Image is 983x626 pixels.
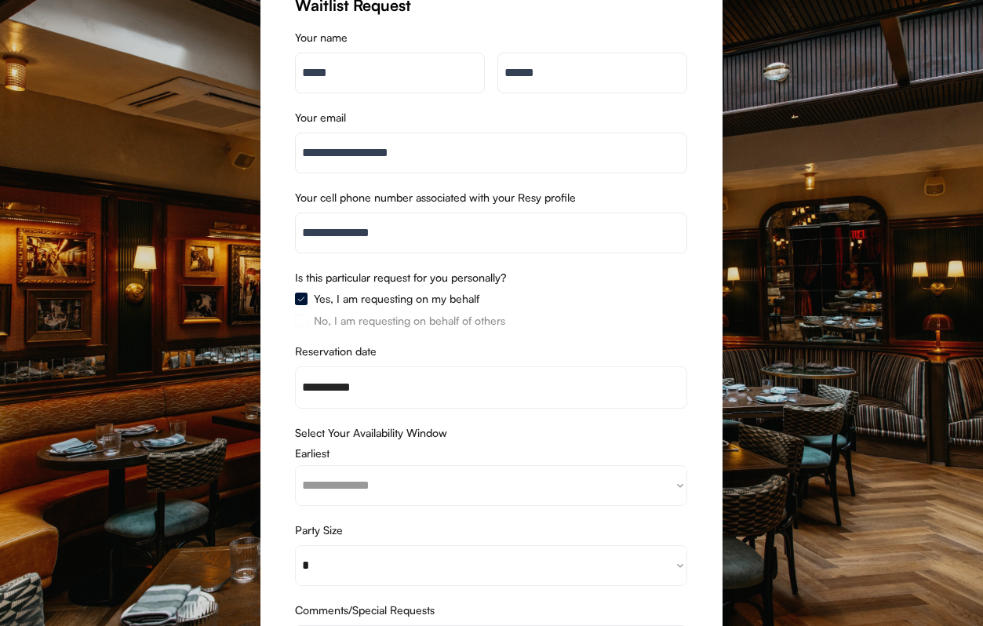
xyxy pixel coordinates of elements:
div: Party Size [295,525,687,536]
div: Comments/Special Requests [295,605,687,616]
img: Rectangle%20315%20%281%29.svg [295,315,308,327]
img: Group%2048096532.svg [295,293,308,305]
div: Earliest [295,448,687,459]
div: Yes, I am requesting on my behalf [314,293,479,304]
div: Is this particular request for you personally? [295,272,687,283]
div: Reservation date [295,346,687,357]
div: Your cell phone number associated with your Resy profile [295,192,687,203]
div: Your email [295,112,687,123]
div: Select Your Availability Window [295,428,687,439]
div: No, I am requesting on behalf of others [314,315,505,326]
div: Your name [295,32,687,43]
